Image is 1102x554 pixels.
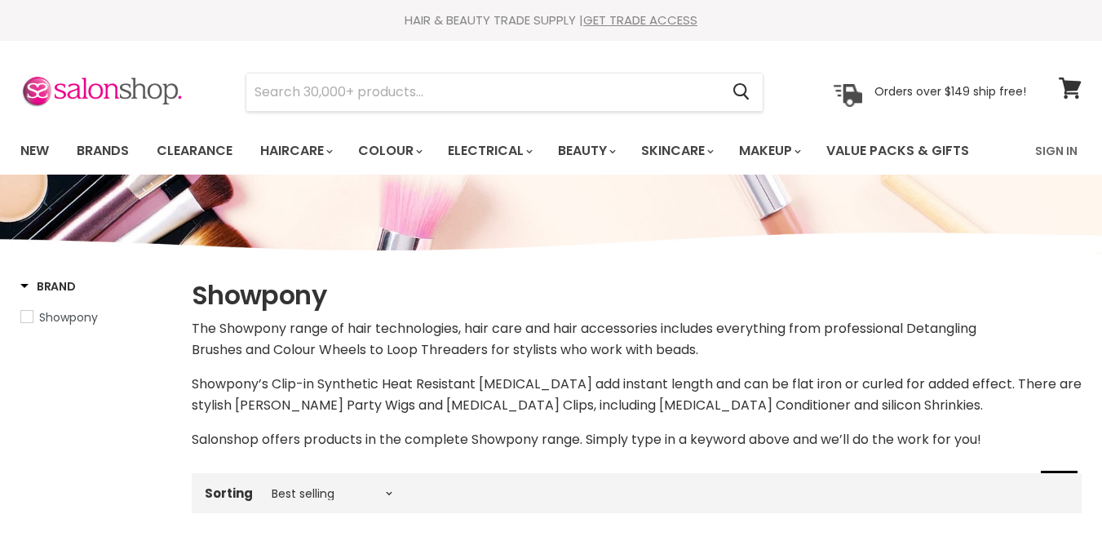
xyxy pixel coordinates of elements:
[248,134,343,168] a: Haircare
[192,278,1082,312] h1: Showpony
[192,318,1082,361] p: The Showpony range of hair technologies, hair care and hair accessories includes everything from ...
[1025,134,1087,168] a: Sign In
[192,318,1082,450] div: Salonshop offers products in the complete Showpony range. Simply type in a keyword above and we’l...
[192,374,1082,416] p: Showpony’s Clip-in Synthetic Heat Resistant [MEDICAL_DATA] add instant length and can be flat iro...
[8,134,61,168] a: New
[39,309,98,326] span: Showpony
[874,84,1026,99] p: Orders over $149 ship free!
[20,278,76,295] h3: Brand
[346,134,432,168] a: Colour
[583,11,697,29] a: GET TRADE ACCESS
[64,134,141,168] a: Brands
[246,73,763,112] form: Product
[814,134,981,168] a: Value Packs & Gifts
[8,127,1003,175] ul: Main menu
[546,134,626,168] a: Beauty
[144,134,245,168] a: Clearance
[246,73,719,111] input: Search
[629,134,724,168] a: Skincare
[436,134,542,168] a: Electrical
[20,308,171,326] a: Showpony
[205,486,253,500] label: Sorting
[727,134,811,168] a: Makeup
[719,73,763,111] button: Search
